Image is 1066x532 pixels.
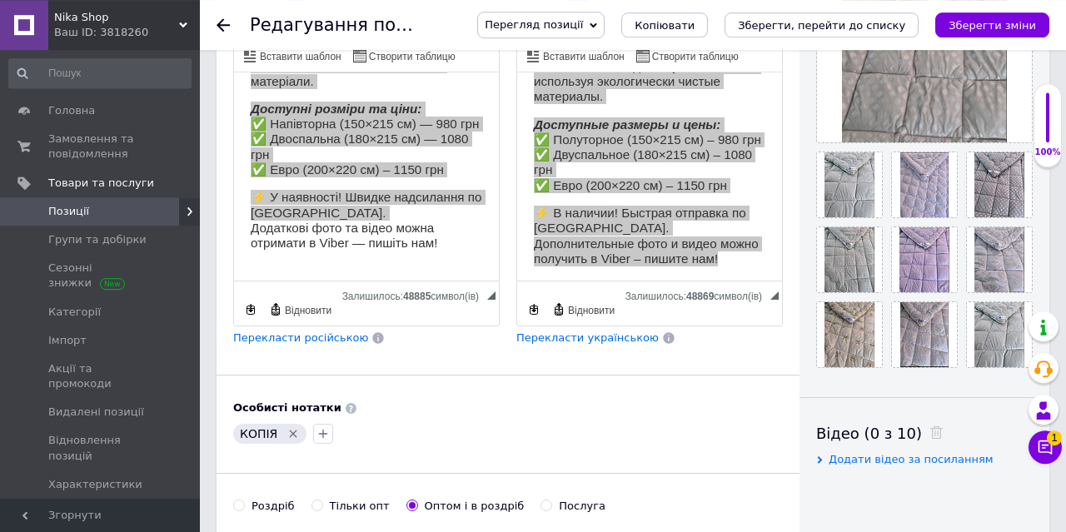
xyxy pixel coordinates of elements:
[48,361,154,391] span: Акції та промокоди
[48,204,89,219] span: Позиції
[738,19,905,32] i: Зберегти, перейти до списку
[252,499,295,514] div: Роздріб
[565,304,615,318] span: Відновити
[550,301,617,319] a: Відновити
[425,499,525,514] div: Оптом і в роздріб
[770,291,779,300] span: Потягніть для зміни розмірів
[403,291,431,302] span: 48885
[949,19,1036,32] i: Зберегти зміни
[516,331,659,344] span: Перекласти українською
[487,291,496,300] span: Потягніть для зміни розмірів
[257,50,341,64] span: Вставити шаблон
[725,12,919,37] button: Зберегти, перейти до списку
[935,12,1049,37] button: Зберегти зміни
[829,453,994,465] span: Додати відео за посиланням
[8,58,192,88] input: Пошук
[48,176,154,191] span: Товари та послуги
[351,47,458,65] a: Створити таблицю
[485,18,583,31] span: Перегляд позиції
[48,477,142,492] span: Характеристики
[330,499,390,514] div: Тільки опт
[54,25,200,40] div: Ваш ID: 3818260
[48,261,154,291] span: Сезонні знижки
[1034,147,1061,158] div: 100%
[540,50,625,64] span: Вставити шаблон
[634,47,741,65] a: Створити таблицю
[621,12,708,37] button: Копіювати
[48,333,87,348] span: Імпорт
[282,304,331,318] span: Відновити
[234,72,499,281] iframe: Редактор, 2F49CF88-CCBC-441E-8D3A-21E0FE971B9E
[342,286,487,302] div: Кiлькiсть символiв
[816,425,922,442] span: Відео (0 з 10)
[686,291,714,302] span: 48869
[1047,427,1062,442] span: 1
[233,401,341,414] b: Особисті нотатки
[48,405,144,420] span: Видалені позиції
[525,301,543,319] a: Зробити резервну копію зараз
[242,301,260,319] a: Зробити резервну копію зараз
[650,50,739,64] span: Створити таблицю
[48,103,95,118] span: Головна
[525,47,627,65] a: Вставити шаблон
[48,433,154,463] span: Відновлення позицій
[1034,83,1062,167] div: 100% Якість заповнення
[625,286,770,302] div: Кiлькiсть символiв
[48,305,101,320] span: Категорії
[286,427,300,440] svg: Видалити мітку
[559,499,605,514] div: Послуга
[517,72,782,281] iframe: Редактор, 8A7AF87F-F4D4-4396-BE6C-E8222E6812C8
[366,50,456,64] span: Створити таблицю
[1029,430,1062,464] button: Чат з покупцем1
[48,232,147,247] span: Групи та добірки
[233,331,368,344] span: Перекласти російською
[48,132,154,162] span: Замовлення та повідомлення
[54,10,179,25] span: Nika Shop
[240,427,277,440] span: КОПІЯ
[266,301,334,319] a: Відновити
[217,18,230,32] div: Повернутися назад
[242,47,344,65] a: Вставити шаблон
[635,19,695,32] span: Копіювати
